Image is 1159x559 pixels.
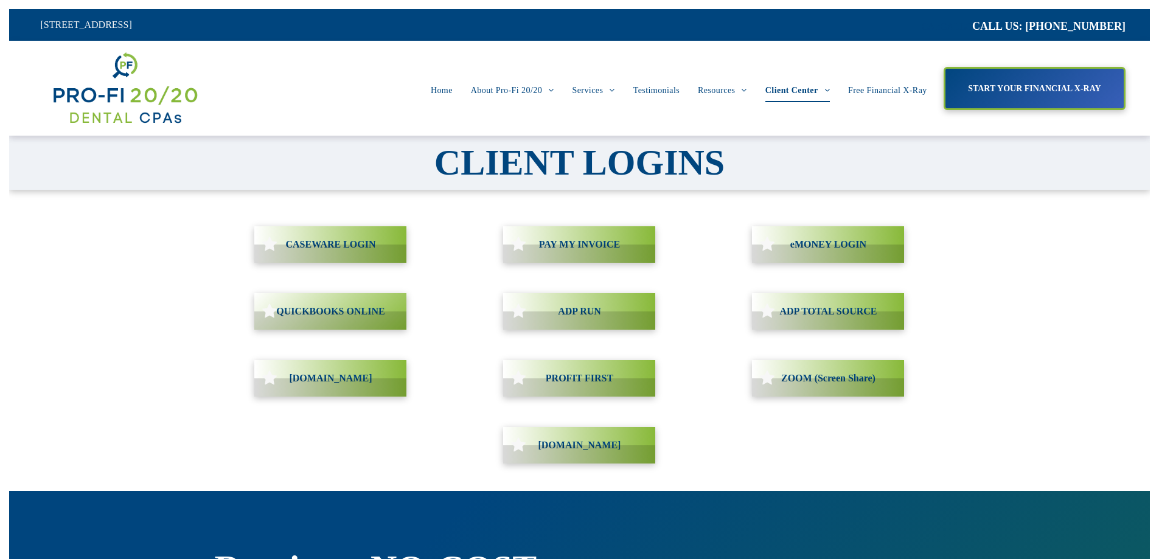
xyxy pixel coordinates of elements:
[272,300,389,323] span: QUICKBOOKS ONLINE
[541,367,618,390] span: PROFIT FIRST
[503,427,655,464] a: [DOMAIN_NAME]
[964,78,1105,100] span: START YOUR FINANCIAL X-RAY
[777,367,880,390] span: ZOOM (Screen Share)
[254,293,406,330] a: QUICKBOOKS ONLINE
[756,79,839,102] a: Client Center
[503,293,655,330] a: ADP RUN
[503,226,655,263] a: PAY MY INVOICE
[752,360,904,397] a: ZOOM (Screen Share)
[689,79,756,102] a: Resources
[254,226,406,263] a: CASEWARE LOGIN
[422,79,462,102] a: Home
[285,367,376,390] span: [DOMAIN_NAME]
[281,233,380,256] span: CASEWARE LOGIN
[462,79,563,102] a: About Pro-Fi 20/20
[563,79,624,102] a: Services
[786,233,871,256] span: eMONEY LOGIN
[839,79,936,102] a: Free Financial X-Ray
[752,226,904,263] a: eMONEY LOGIN
[534,434,625,457] span: [DOMAIN_NAME]
[775,300,881,323] span: ADP TOTAL SOURCE
[51,50,198,127] img: Get Dental CPA Consulting, Bookkeeping, & Bank Loans
[554,300,605,323] span: ADP RUN
[254,360,406,397] a: [DOMAIN_NAME]
[752,293,904,330] a: ADP TOTAL SOURCE
[624,79,689,102] a: Testimonials
[41,19,132,30] span: [STREET_ADDRESS]
[944,67,1126,110] a: START YOUR FINANCIAL X-RAY
[535,233,625,256] span: PAY MY INVOICE
[972,20,1126,32] a: CALL US: [PHONE_NUMBER]
[503,360,655,397] a: PROFIT FIRST
[434,142,725,182] span: CLIENT LOGINS
[921,21,972,32] span: CA::CALLC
